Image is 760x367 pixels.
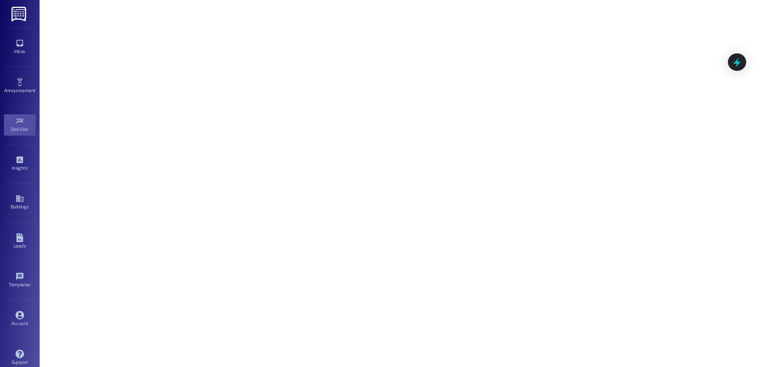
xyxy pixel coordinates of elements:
a: Inbox [4,36,36,58]
span: • [27,164,28,170]
a: Templates • [4,270,36,291]
a: Buildings [4,192,36,213]
a: Site Visit • [4,114,36,136]
a: Account [4,308,36,330]
span: • [30,281,32,286]
img: ResiDesk Logo [11,7,28,21]
a: Insights • [4,153,36,174]
a: Leads [4,231,36,252]
span: • [35,87,36,92]
span: • [28,125,30,131]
